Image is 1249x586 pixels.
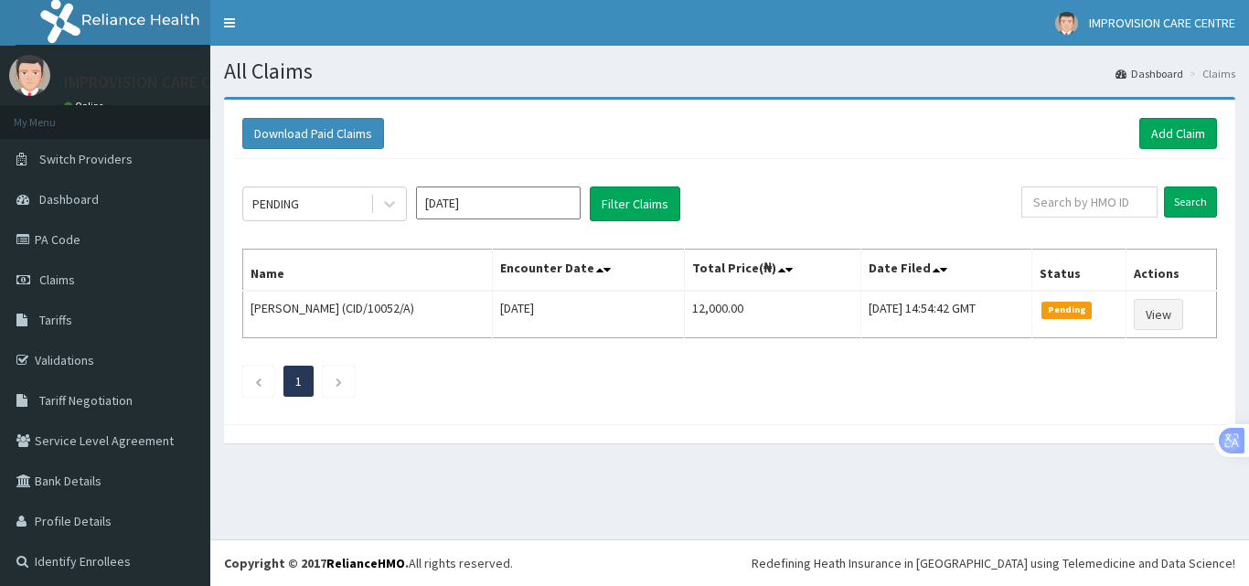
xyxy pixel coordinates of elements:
[684,291,861,338] td: 12,000.00
[39,191,99,208] span: Dashboard
[242,118,384,149] button: Download Paid Claims
[1032,250,1126,292] th: Status
[752,554,1235,572] div: Redefining Heath Insurance in [GEOGRAPHIC_DATA] using Telemedicine and Data Science!
[254,373,262,389] a: Previous page
[326,555,405,571] a: RelianceHMO
[1139,118,1217,149] a: Add Claim
[1055,12,1078,35] img: User Image
[64,74,257,91] p: IMPROVISION CARE CENTRE
[243,291,493,338] td: [PERSON_NAME] (CID/10052/A)
[39,312,72,328] span: Tariffs
[224,555,409,571] strong: Copyright © 2017 .
[684,250,861,292] th: Total Price(₦)
[861,250,1032,292] th: Date Filed
[1185,66,1235,81] li: Claims
[1021,186,1158,218] input: Search by HMO ID
[1134,299,1183,330] a: View
[9,55,50,96] img: User Image
[1126,250,1216,292] th: Actions
[64,100,108,112] a: Online
[39,151,133,167] span: Switch Providers
[1116,66,1183,81] a: Dashboard
[1164,186,1217,218] input: Search
[861,291,1032,338] td: [DATE] 14:54:42 GMT
[39,272,75,288] span: Claims
[1041,302,1092,318] span: Pending
[590,186,680,221] button: Filter Claims
[335,373,343,389] a: Next page
[295,373,302,389] a: Page 1 is your current page
[493,250,684,292] th: Encounter Date
[493,291,684,338] td: [DATE]
[252,195,299,213] div: PENDING
[1089,15,1235,31] span: IMPROVISION CARE CENTRE
[416,186,581,219] input: Select Month and Year
[39,392,133,409] span: Tariff Negotiation
[224,59,1235,83] h1: All Claims
[243,250,493,292] th: Name
[210,539,1249,586] footer: All rights reserved.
